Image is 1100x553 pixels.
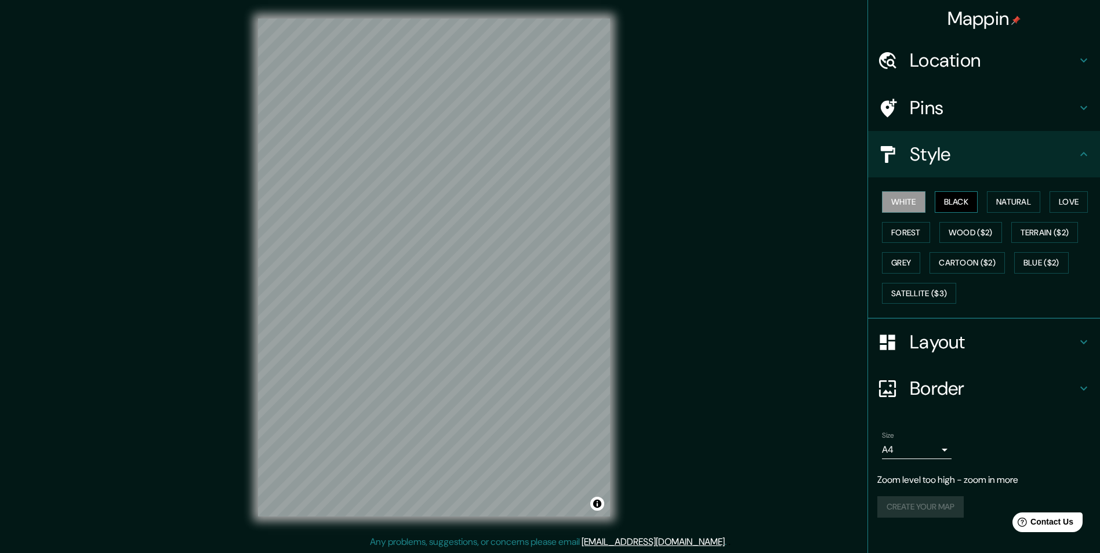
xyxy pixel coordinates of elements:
[910,143,1077,166] h4: Style
[1011,16,1021,25] img: pin-icon.png
[1011,222,1079,243] button: Terrain ($2)
[882,441,952,459] div: A4
[935,191,978,213] button: Black
[258,19,610,516] canvas: Map
[868,85,1100,131] div: Pins
[868,131,1100,177] div: Style
[947,7,1021,30] h4: Mappin
[582,536,725,548] a: [EMAIL_ADDRESS][DOMAIN_NAME]
[910,377,1077,400] h4: Border
[882,431,894,441] label: Size
[868,365,1100,412] div: Border
[728,535,731,549] div: .
[1050,191,1088,213] button: Love
[882,222,930,243] button: Forest
[930,252,1005,274] button: Cartoon ($2)
[882,283,956,304] button: Satellite ($3)
[910,49,1077,72] h4: Location
[590,497,604,511] button: Toggle attribution
[868,37,1100,83] div: Location
[727,535,728,549] div: .
[1014,252,1069,274] button: Blue ($2)
[939,222,1002,243] button: Wood ($2)
[910,96,1077,119] h4: Pins
[370,535,727,549] p: Any problems, suggestions, or concerns please email .
[877,473,1091,487] p: Zoom level too high - zoom in more
[910,330,1077,354] h4: Layout
[997,508,1087,540] iframe: Help widget launcher
[882,252,920,274] button: Grey
[868,319,1100,365] div: Layout
[987,191,1040,213] button: Natural
[882,191,925,213] button: White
